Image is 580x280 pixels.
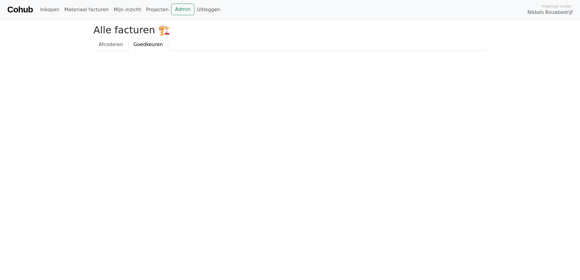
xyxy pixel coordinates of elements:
a: Materiaal facturen [62,4,111,16]
span: Afcoderen [99,42,123,47]
span: Goedkeuren [133,42,163,47]
a: Projecten [143,4,171,16]
a: Cohub [7,2,33,17]
a: Uitloggen [194,4,223,16]
a: Mijn inzicht [111,4,144,16]
h2: Alle facturen 🏗️ [93,24,487,36]
span: Nikkels Bouwbedrijf [528,9,573,16]
a: Goedkeuren [128,38,168,51]
span: Ingelogd onder: [542,3,573,9]
a: Afcoderen [93,38,128,51]
a: Admin [171,4,194,15]
a: Inkopen [38,4,62,16]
